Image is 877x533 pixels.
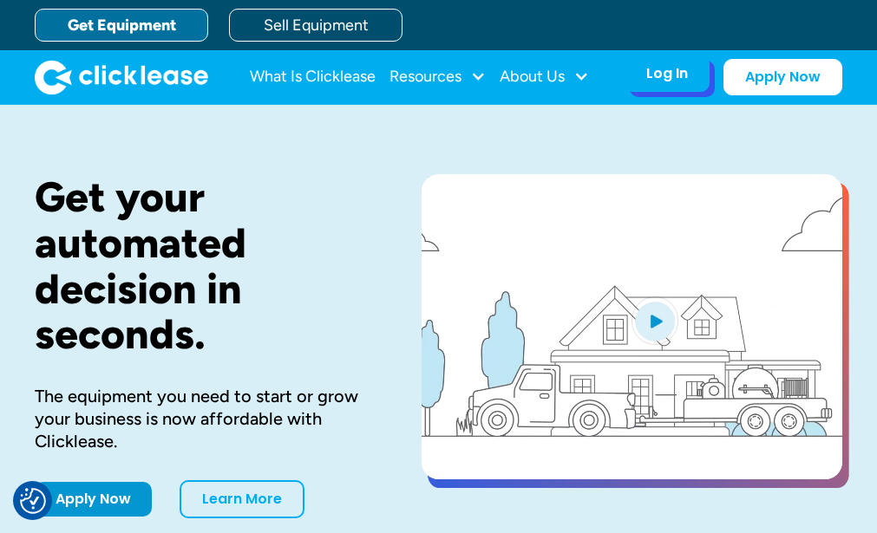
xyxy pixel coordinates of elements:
[500,60,589,94] div: About Us
[646,65,688,82] div: Log In
[422,174,842,479] a: open lightbox
[35,385,366,452] div: The equipment you need to start or grow your business is now affordable with Clicklease.
[250,60,376,94] a: What Is Clicklease
[20,488,46,514] button: Consent Preferences
[229,9,403,42] a: Sell Equipment
[35,482,152,517] a: Apply Now
[723,59,842,95] a: Apply Now
[632,296,678,345] img: Blue play button logo on a light blue circular background
[180,480,304,518] a: Learn More
[35,9,208,42] a: Get Equipment
[35,60,208,94] a: home
[35,174,366,357] h1: Get your automated decision in seconds.
[35,60,208,94] img: Clicklease logo
[20,488,46,514] img: Revisit consent button
[389,60,486,94] div: Resources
